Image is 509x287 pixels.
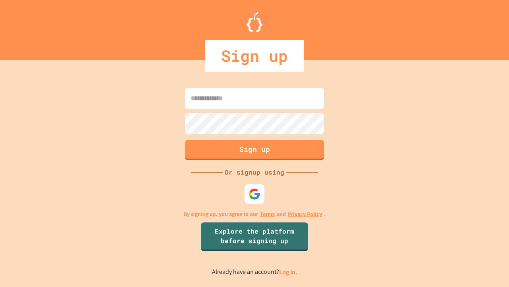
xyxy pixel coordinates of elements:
[184,210,326,218] p: By signing up, you agree to our and .
[212,267,297,277] p: Already have an account?
[201,222,308,251] a: Explore the platform before signing up
[249,188,260,200] img: google-icon.svg
[288,210,322,218] a: Privacy Policy
[279,268,297,276] a: Log in.
[223,167,286,177] div: Or signup using
[205,40,304,72] div: Sign up
[247,12,262,32] img: Logo.svg
[185,140,324,160] button: Sign up
[260,210,275,218] a: Terms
